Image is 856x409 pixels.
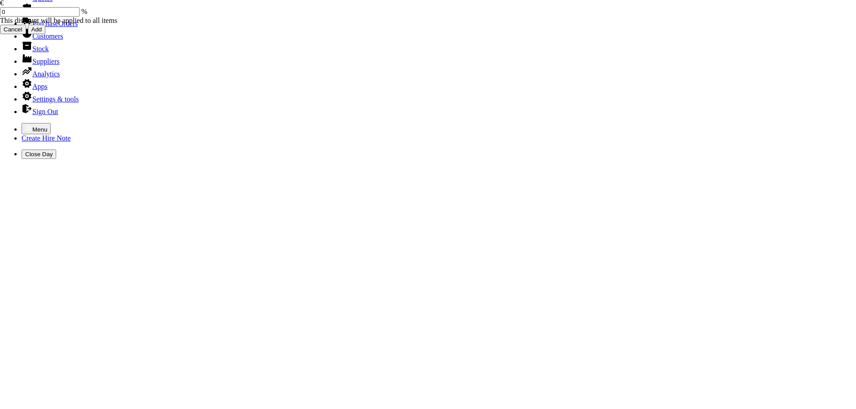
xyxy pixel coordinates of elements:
input: Add [28,25,46,34]
a: Suppliers [22,57,59,65]
button: Menu [22,123,51,134]
li: Hire Notes [22,3,852,15]
li: Suppliers [22,53,852,66]
a: Stock [22,45,49,53]
a: Sign Out [22,108,58,115]
span: % [81,8,87,15]
a: Apps [22,83,48,90]
li: Stock [22,40,852,53]
a: Analytics [22,70,60,78]
a: Customers [22,32,63,40]
a: Settings & tools [22,95,79,103]
button: Close Day [22,150,56,159]
a: Create Hire Note [22,134,71,142]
